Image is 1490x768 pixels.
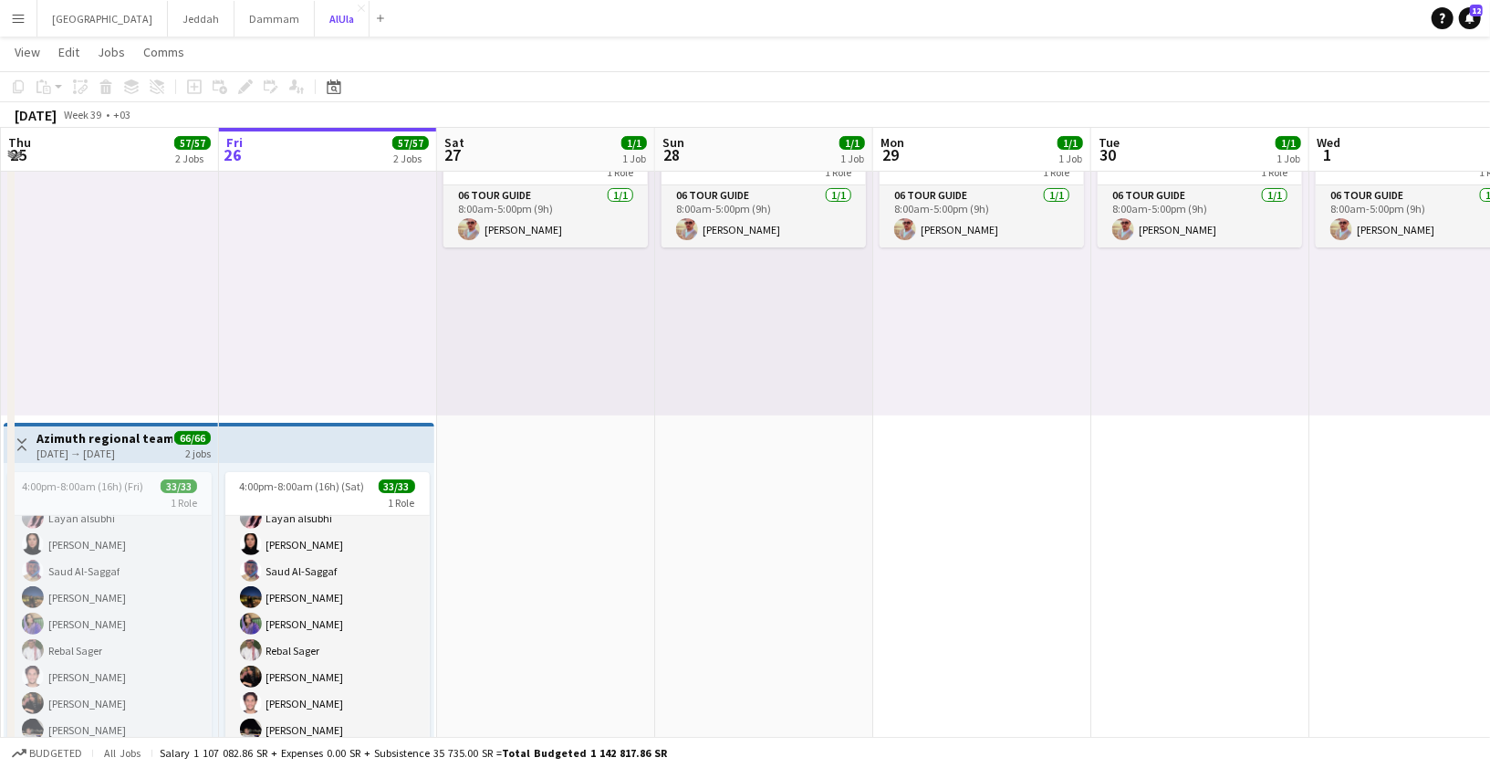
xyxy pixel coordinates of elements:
[224,144,243,165] span: 26
[1276,152,1300,165] div: 1 Job
[880,185,1084,247] app-card-role: 06 Tour Guide1/18:00am-5:00pm (9h)[PERSON_NAME]
[660,144,684,165] span: 28
[1098,185,1302,247] app-card-role: 06 Tour Guide1/18:00am-5:00pm (9h)[PERSON_NAME]
[171,496,197,510] span: 1 Role
[90,40,132,64] a: Jobs
[622,152,646,165] div: 1 Job
[393,152,428,165] div: 2 Jobs
[315,1,370,37] button: AlUla
[662,134,684,151] span: Sun
[175,152,210,165] div: 2 Jobs
[389,496,415,510] span: 1 Role
[444,134,464,151] span: Sat
[143,44,184,60] span: Comms
[1058,136,1083,150] span: 1/1
[98,44,125,60] span: Jobs
[662,142,866,247] app-job-card: 8:00am-5:00pm (9h)1/11 Role06 Tour Guide1/18:00am-5:00pm (9h)[PERSON_NAME]
[225,472,430,742] app-job-card: 4:00pm-8:00am (16h) (Sat)33/331 Role[PERSON_NAME]Layan alsubhi[PERSON_NAME]Saud Al-Saggaf[PERSON_...
[9,743,85,763] button: Budgeted
[174,136,211,150] span: 57/57
[1096,144,1120,165] span: 30
[1470,5,1483,16] span: 12
[443,185,648,247] app-card-role: 06 Tour Guide1/18:00am-5:00pm (9h)[PERSON_NAME]
[502,746,667,760] span: Total Budgeted 1 142 817.86 SR
[7,40,47,64] a: View
[113,108,130,121] div: +03
[443,142,648,247] app-job-card: 8:00am-5:00pm (9h)1/11 Role06 Tour Guide1/18:00am-5:00pm (9h)[PERSON_NAME]
[15,44,40,60] span: View
[160,746,667,760] div: Salary 1 107 082.86 SR + Expenses 0.00 SR + Subsistence 35 735.00 SR =
[392,136,429,150] span: 57/57
[1459,7,1481,29] a: 12
[1314,144,1340,165] span: 1
[234,1,315,37] button: Dammam
[878,144,904,165] span: 29
[8,134,31,151] span: Thu
[36,447,172,460] div: [DATE] → [DATE]
[1098,142,1302,247] app-job-card: 8:00am-5:00pm (9h)1/11 Role06 Tour Guide1/18:00am-5:00pm (9h)[PERSON_NAME]
[37,1,168,37] button: [GEOGRAPHIC_DATA]
[58,44,79,60] span: Edit
[1276,136,1301,150] span: 1/1
[100,746,144,760] span: All jobs
[880,142,1084,247] app-job-card: 8:00am-5:00pm (9h)1/11 Role06 Tour Guide1/18:00am-5:00pm (9h)[PERSON_NAME]
[51,40,87,64] a: Edit
[161,479,197,493] span: 33/33
[240,479,365,493] span: 4:00pm-8:00am (16h) (Sat)
[136,40,192,64] a: Comms
[36,430,172,447] h3: Azimuth regional team
[840,152,864,165] div: 1 Job
[60,108,106,121] span: Week 39
[15,106,57,124] div: [DATE]
[880,134,904,151] span: Mon
[7,472,212,742] app-job-card: 4:00pm-8:00am (16h) (Fri)33/331 Role[PERSON_NAME]Layan alsubhi[PERSON_NAME]Saud Al-Saggaf[PERSON_...
[29,747,82,760] span: Budgeted
[621,136,647,150] span: 1/1
[1099,134,1120,151] span: Tue
[185,445,211,460] div: 2 jobs
[22,479,143,493] span: 4:00pm-8:00am (16h) (Fri)
[442,144,464,165] span: 27
[662,185,866,247] app-card-role: 06 Tour Guide1/18:00am-5:00pm (9h)[PERSON_NAME]
[839,136,865,150] span: 1/1
[379,479,415,493] span: 33/33
[226,134,243,151] span: Fri
[1058,152,1082,165] div: 1 Job
[174,431,211,445] span: 66/66
[1317,134,1340,151] span: Wed
[5,144,31,165] span: 25
[168,1,234,37] button: Jeddah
